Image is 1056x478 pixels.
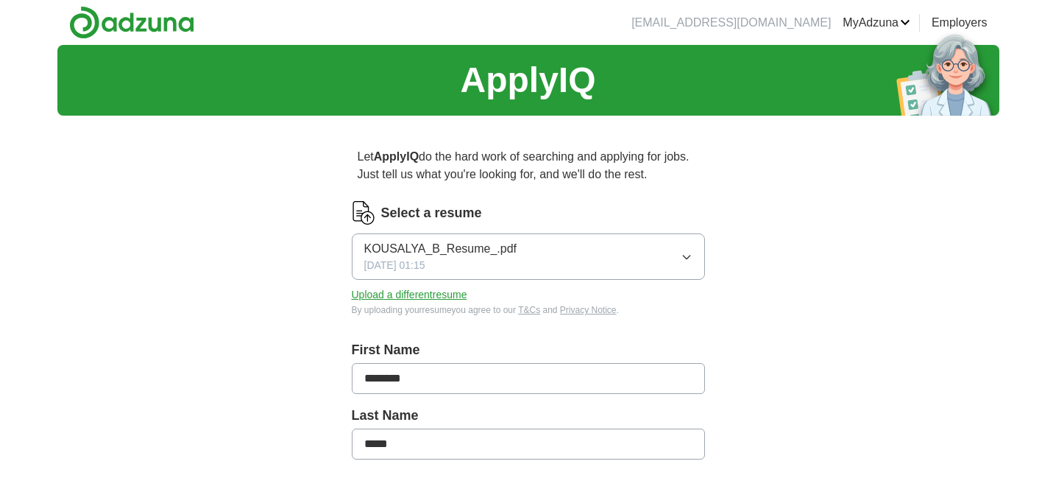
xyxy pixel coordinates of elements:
span: [DATE] 01:15 [364,258,425,273]
span: KOUSALYA_B_Resume_.pdf [364,240,517,258]
p: Let do the hard work of searching and applying for jobs. Just tell us what you're looking for, an... [352,142,705,189]
label: First Name [352,340,705,360]
a: MyAdzuna [843,14,910,32]
strong: ApplyIQ [374,150,419,163]
li: [EMAIL_ADDRESS][DOMAIN_NAME] [631,14,831,32]
button: Upload a differentresume [352,287,467,303]
h1: ApplyIQ [460,54,595,107]
a: T&Cs [518,305,540,315]
img: Adzuna logo [69,6,194,39]
button: KOUSALYA_B_Resume_.pdf[DATE] 01:15 [352,233,705,280]
div: By uploading your resume you agree to our and . [352,303,705,317]
label: Select a resume [381,203,482,223]
a: Employers [932,14,988,32]
label: Last Name [352,406,705,426]
img: CV Icon [352,201,375,225]
a: Privacy Notice [560,305,617,315]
